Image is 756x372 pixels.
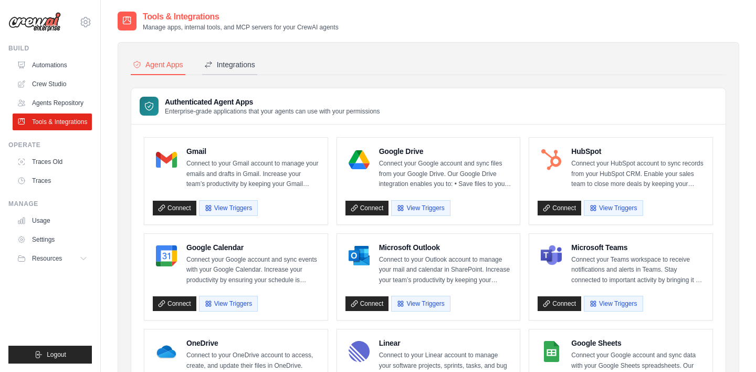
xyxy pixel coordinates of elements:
[13,76,92,92] a: Crew Studio
[571,242,704,253] h4: Microsoft Teams
[199,296,258,312] button: View Triggers
[13,250,92,267] button: Resources
[8,12,61,32] img: Logo
[186,338,319,348] h4: OneDrive
[165,107,380,116] p: Enterprise-grade applications that your agents can use with your permissions
[13,172,92,189] a: Traces
[186,159,319,190] p: Connect to your Gmail account to manage your emails and drafts in Gmail. Increase your team’s pro...
[47,350,66,359] span: Logout
[13,113,92,130] a: Tools & Integrations
[156,341,177,362] img: OneDrive Logo
[8,44,92,53] div: Build
[131,55,185,75] button: Agent Apps
[541,245,562,266] img: Microsoft Teams Logo
[156,149,177,170] img: Gmail Logo
[165,97,380,107] h3: Authenticated Agent Apps
[186,146,319,157] h4: Gmail
[571,159,704,190] p: Connect your HubSpot account to sync records from your HubSpot CRM. Enable your sales team to clo...
[8,346,92,364] button: Logout
[349,149,370,170] img: Google Drive Logo
[379,159,512,190] p: Connect your Google account and sync files from your Google Drive. Our Google Drive integration e...
[8,200,92,208] div: Manage
[571,146,704,157] h4: HubSpot
[349,245,370,266] img: Microsoft Outlook Logo
[199,200,258,216] button: View Triggers
[153,201,196,215] a: Connect
[538,201,581,215] a: Connect
[391,200,450,216] button: View Triggers
[202,55,257,75] button: Integrations
[186,242,319,253] h4: Google Calendar
[133,59,183,70] div: Agent Apps
[13,153,92,170] a: Traces Old
[204,59,255,70] div: Integrations
[584,296,643,312] button: View Triggers
[13,95,92,111] a: Agents Repository
[538,296,581,311] a: Connect
[186,255,319,286] p: Connect your Google account and sync events with your Google Calendar. Increase your productivity...
[345,296,389,311] a: Connect
[345,201,389,215] a: Connect
[571,255,704,286] p: Connect your Teams workspace to receive notifications and alerts in Teams. Stay connected to impo...
[153,296,196,311] a: Connect
[349,341,370,362] img: Linear Logo
[13,212,92,229] a: Usage
[156,245,177,266] img: Google Calendar Logo
[32,254,62,263] span: Resources
[379,146,512,157] h4: Google Drive
[379,338,512,348] h4: Linear
[8,141,92,149] div: Operate
[143,11,339,23] h2: Tools & Integrations
[541,341,562,362] img: Google Sheets Logo
[379,242,512,253] h4: Microsoft Outlook
[13,57,92,74] a: Automations
[379,255,512,286] p: Connect to your Outlook account to manage your mail and calendar in SharePoint. Increase your tea...
[391,296,450,312] button: View Triggers
[13,231,92,248] a: Settings
[541,149,562,170] img: HubSpot Logo
[143,23,339,32] p: Manage apps, internal tools, and MCP servers for your CrewAI agents
[584,200,643,216] button: View Triggers
[571,338,704,348] h4: Google Sheets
